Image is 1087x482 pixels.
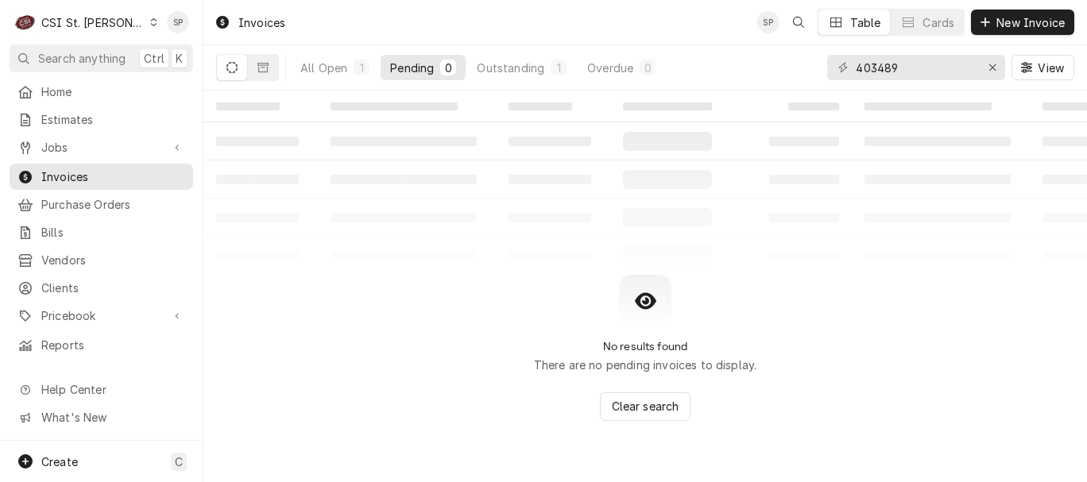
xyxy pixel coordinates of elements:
[757,11,779,33] div: SP
[971,10,1074,35] button: New Invoice
[923,14,954,31] div: Cards
[144,50,164,67] span: Ctrl
[41,196,185,213] span: Purchase Orders
[41,252,185,268] span: Vendors
[41,280,185,296] span: Clients
[600,392,691,421] button: Clear search
[331,102,458,110] span: ‌
[786,10,811,35] button: Open search
[993,14,1068,31] span: New Invoice
[10,376,193,403] a: Go to Help Center
[10,303,193,329] a: Go to Pricebook
[850,14,881,31] div: Table
[623,102,712,110] span: ‌
[300,60,347,76] div: All Open
[10,79,193,105] a: Home
[643,60,652,76] div: 0
[38,50,126,67] span: Search anything
[757,11,779,33] div: Shelley Politte's Avatar
[534,357,757,373] p: There are no pending invoices to display.
[10,332,193,358] a: Reports
[203,91,1087,275] table: Pending Invoices List Loading
[788,102,839,110] span: ‌
[865,102,992,110] span: ‌
[357,60,366,76] div: 1
[167,11,189,33] div: Shelley Politte's Avatar
[10,219,193,245] a: Bills
[587,60,633,76] div: Overdue
[41,168,185,185] span: Invoices
[41,381,184,398] span: Help Center
[603,340,688,353] h2: No results found
[167,11,189,33] div: SP
[175,453,183,470] span: C
[10,275,193,301] a: Clients
[41,337,185,353] span: Reports
[1035,60,1067,76] span: View
[41,224,185,241] span: Bills
[10,106,193,133] a: Estimates
[41,83,185,100] span: Home
[10,164,193,190] a: Invoices
[41,409,184,426] span: What's New
[10,191,193,218] a: Purchase Orders
[609,398,683,415] span: Clear search
[10,44,193,72] button: Search anythingCtrlK
[390,60,434,76] div: Pending
[477,60,544,76] div: Outstanding
[10,134,193,160] a: Go to Jobs
[216,102,280,110] span: ‌
[41,307,161,324] span: Pricebook
[980,55,1005,80] button: Erase input
[443,60,453,76] div: 0
[1012,55,1074,80] button: View
[41,455,78,469] span: Create
[10,404,193,430] a: Go to What's New
[509,102,572,110] span: ‌
[14,11,37,33] div: CSI St. Louis's Avatar
[14,11,37,33] div: C
[176,50,183,67] span: K
[554,60,563,76] div: 1
[10,247,193,273] a: Vendors
[41,14,145,31] div: CSI St. [PERSON_NAME]
[41,139,161,156] span: Jobs
[41,111,185,128] span: Estimates
[856,55,975,80] input: Keyword search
